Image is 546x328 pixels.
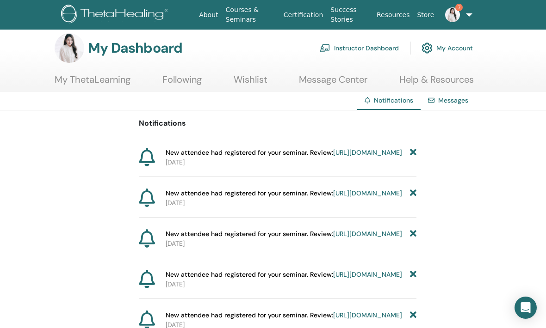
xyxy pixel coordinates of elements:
[374,96,413,104] span: Notifications
[373,6,414,24] a: Resources
[166,158,416,167] p: [DATE]
[166,270,402,279] span: New attendee had registered for your seminar. Review:
[333,189,402,197] a: [URL][DOMAIN_NAME]
[515,297,537,319] div: Open Intercom Messenger
[234,74,267,92] a: Wishlist
[333,311,402,319] a: [URL][DOMAIN_NAME]
[166,188,402,198] span: New attendee had registered for your seminar. Review:
[162,74,202,92] a: Following
[139,118,416,129] p: Notifications
[166,239,416,249] p: [DATE]
[61,5,171,25] img: logo.png
[445,7,460,22] img: default.jpg
[299,74,367,92] a: Message Center
[319,38,399,58] a: Instructor Dashboard
[438,96,468,104] a: Messages
[422,40,433,56] img: cog.svg
[55,33,84,63] img: default.jpg
[413,6,438,24] a: Store
[280,6,327,24] a: Certification
[166,148,402,158] span: New attendee had registered for your seminar. Review:
[222,1,280,28] a: Courses & Seminars
[55,74,130,92] a: My ThetaLearning
[333,148,402,157] a: [URL][DOMAIN_NAME]
[166,198,416,208] p: [DATE]
[166,279,416,289] p: [DATE]
[319,44,330,52] img: chalkboard-teacher.svg
[455,4,463,11] span: 7
[166,310,402,320] span: New attendee had registered for your seminar. Review:
[422,38,473,58] a: My Account
[399,74,474,92] a: Help & Resources
[333,230,402,238] a: [URL][DOMAIN_NAME]
[166,229,402,239] span: New attendee had registered for your seminar. Review:
[333,270,402,279] a: [URL][DOMAIN_NAME]
[195,6,222,24] a: About
[327,1,373,28] a: Success Stories
[88,40,182,56] h3: My Dashboard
